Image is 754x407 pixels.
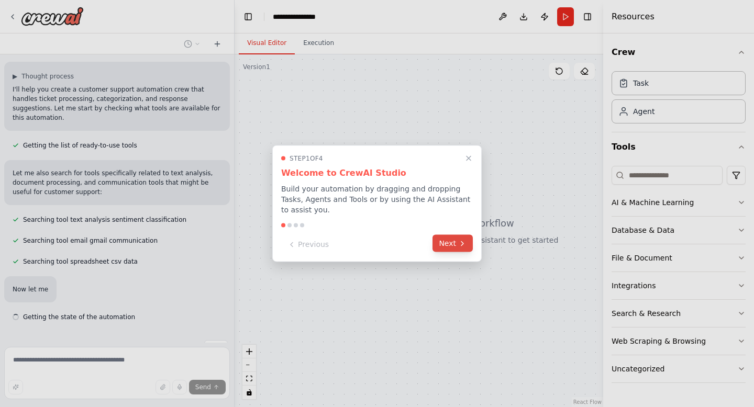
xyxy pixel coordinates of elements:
[290,154,323,163] span: Step 1 of 4
[241,9,256,24] button: Hide left sidebar
[433,235,473,252] button: Next
[281,236,335,253] button: Previous
[462,152,475,165] button: Close walkthrough
[281,184,473,215] p: Build your automation by dragging and dropping Tasks, Agents and Tools or by using the AI Assista...
[281,167,473,179] h3: Welcome to CrewAI Studio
